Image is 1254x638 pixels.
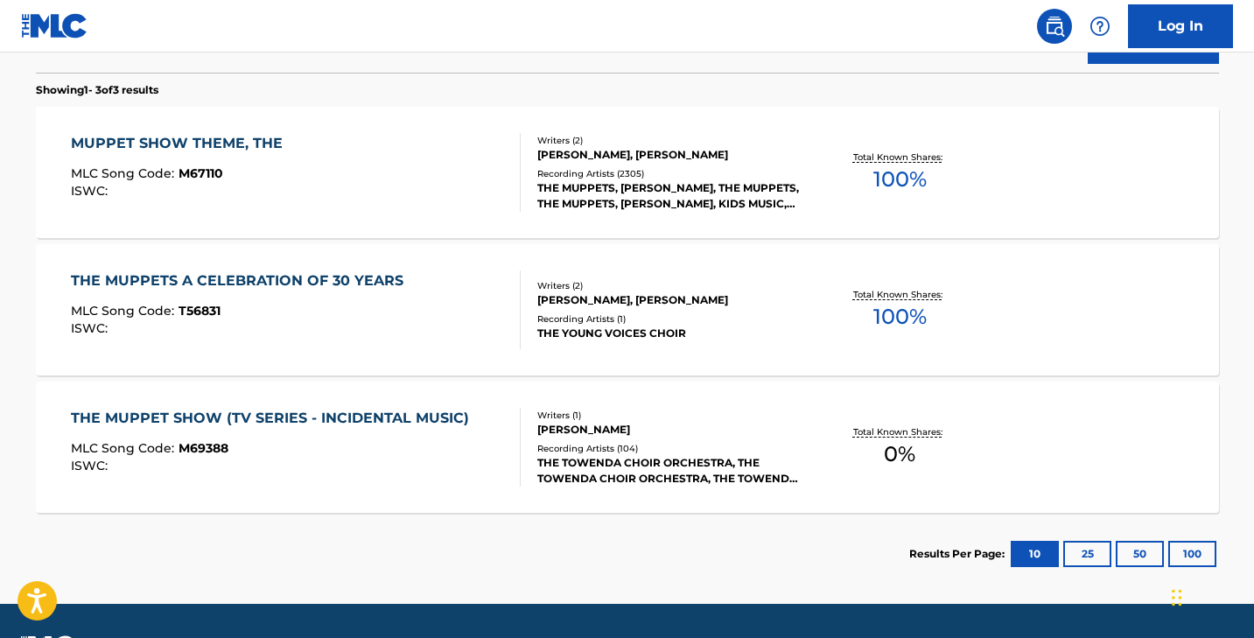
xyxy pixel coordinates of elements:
[71,303,179,319] span: MLC Song Code :
[853,151,947,164] p: Total Known Shares:
[179,303,221,319] span: T56831
[1037,9,1072,44] a: Public Search
[909,546,1009,562] p: Results Per Page:
[1116,541,1164,567] button: 50
[537,279,802,292] div: Writers ( 2 )
[36,244,1219,375] a: THE MUPPETS A CELEBRATION OF 30 YEARSMLC Song Code:T56831ISWC:Writers (2)[PERSON_NAME], [PERSON_N...
[71,458,112,473] span: ISWC :
[537,442,802,455] div: Recording Artists ( 104 )
[71,183,112,199] span: ISWC :
[537,312,802,326] div: Recording Artists ( 1 )
[873,301,927,333] span: 100 %
[179,165,223,181] span: M67110
[21,13,88,39] img: MLC Logo
[179,440,228,456] span: M69388
[36,82,158,98] p: Showing 1 - 3 of 3 results
[853,288,947,301] p: Total Known Shares:
[537,167,802,180] div: Recording Artists ( 2305 )
[71,270,412,291] div: THE MUPPETS A CELEBRATION OF 30 YEARS
[1082,9,1117,44] div: Help
[1063,541,1111,567] button: 25
[537,455,802,487] div: THE TOWENDA CHOIR ORCHESTRA, THE TOWENDA CHOIR ORCHESTRA, THE TOWENDA CHOIR ORCHESTRA, THE TOWEND...
[537,409,802,422] div: Writers ( 1 )
[537,180,802,212] div: THE MUPPETS, [PERSON_NAME], THE MUPPETS, THE MUPPETS, [PERSON_NAME], KIDS MUSIC, THE MUPPETS|[PER...
[537,326,802,341] div: THE YOUNG VOICES CHOIR
[1128,4,1233,48] a: Log In
[1011,541,1059,567] button: 10
[36,107,1219,238] a: MUPPET SHOW THEME, THEMLC Song Code:M67110ISWC:Writers (2)[PERSON_NAME], [PERSON_NAME]Recording A...
[1044,16,1065,37] img: search
[71,408,478,429] div: THE MUPPET SHOW (TV SERIES - INCIDENTAL MUSIC)
[537,147,802,163] div: [PERSON_NAME], [PERSON_NAME]
[71,440,179,456] span: MLC Song Code :
[853,425,947,438] p: Total Known Shares:
[884,438,915,470] span: 0 %
[1166,554,1254,638] iframe: Chat Widget
[537,422,802,438] div: [PERSON_NAME]
[537,292,802,308] div: [PERSON_NAME], [PERSON_NAME]
[36,382,1219,513] a: THE MUPPET SHOW (TV SERIES - INCIDENTAL MUSIC)MLC Song Code:M69388ISWC:Writers (1)[PERSON_NAME]Re...
[71,165,179,181] span: MLC Song Code :
[71,320,112,336] span: ISWC :
[537,134,802,147] div: Writers ( 2 )
[71,133,291,154] div: MUPPET SHOW THEME, THE
[1168,541,1216,567] button: 100
[1089,16,1110,37] img: help
[873,164,927,195] span: 100 %
[1172,571,1182,624] div: Drag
